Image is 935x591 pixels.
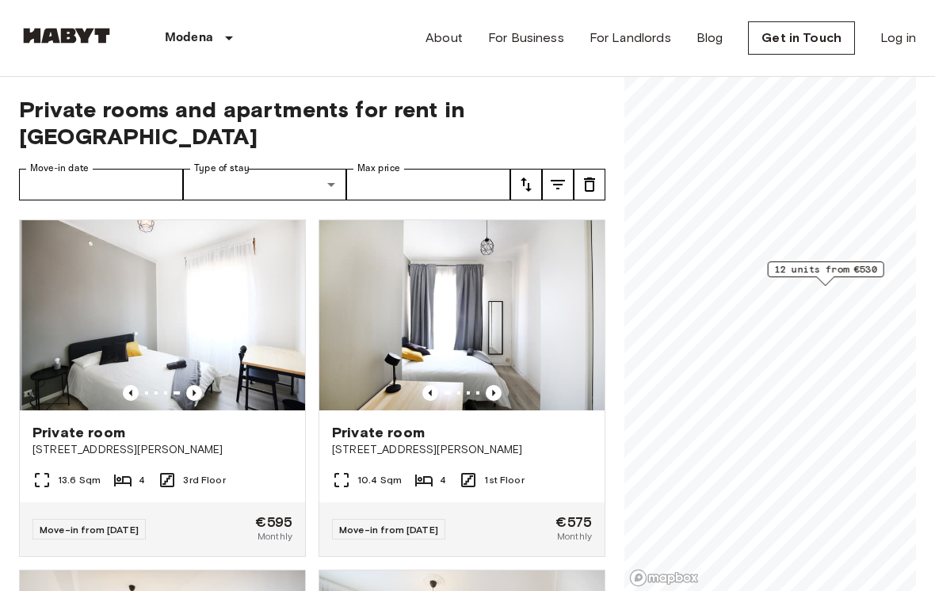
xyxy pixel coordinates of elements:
[510,169,542,200] button: tune
[880,29,916,48] a: Log in
[484,473,524,487] span: 1st Floor
[775,262,877,276] span: 12 units from €530
[183,473,225,487] span: 3rd Floor
[426,29,463,48] a: About
[629,569,699,587] a: Mapbox logo
[123,385,139,401] button: Previous image
[58,473,101,487] span: 13.6 Sqm
[357,162,400,175] label: Max price
[748,21,855,55] a: Get in Touch
[339,524,438,536] span: Move-in from [DATE]
[258,529,292,543] span: Monthly
[255,515,292,529] span: €595
[40,524,139,536] span: Move-in from [DATE]
[32,442,292,458] span: [STREET_ADDRESS][PERSON_NAME]
[332,442,592,458] span: [STREET_ADDRESS][PERSON_NAME]
[696,29,723,48] a: Blog
[319,220,605,410] img: Marketing picture of unit IT-22-001-013-04H
[165,29,213,48] p: Modena
[19,96,605,150] span: Private rooms and apartments for rent in [GEOGRAPHIC_DATA]
[19,219,306,557] a: Previous imagePrevious imagePrivate room[STREET_ADDRESS][PERSON_NAME]13.6 Sqm43rd FloorMove-in fr...
[19,169,183,200] input: Choose date
[590,29,671,48] a: For Landlords
[557,529,592,543] span: Monthly
[319,219,605,557] a: Marketing picture of unit IT-22-001-013-04HPrevious imagePrevious imagePrivate room[STREET_ADDRES...
[574,169,605,200] button: tune
[357,473,402,487] span: 10.4 Sqm
[440,473,446,487] span: 4
[555,515,592,529] span: €575
[542,169,574,200] button: tune
[768,261,884,286] div: Map marker
[32,423,125,442] span: Private room
[488,29,564,48] a: For Business
[194,162,250,175] label: Type of stay
[139,473,145,487] span: 4
[332,423,425,442] span: Private room
[19,28,114,44] img: Habyt
[21,220,307,410] img: Marketing picture of unit IT-22-001-019-03H
[422,385,438,401] button: Previous image
[30,162,89,175] label: Move-in date
[186,385,202,401] button: Previous image
[486,385,502,401] button: Previous image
